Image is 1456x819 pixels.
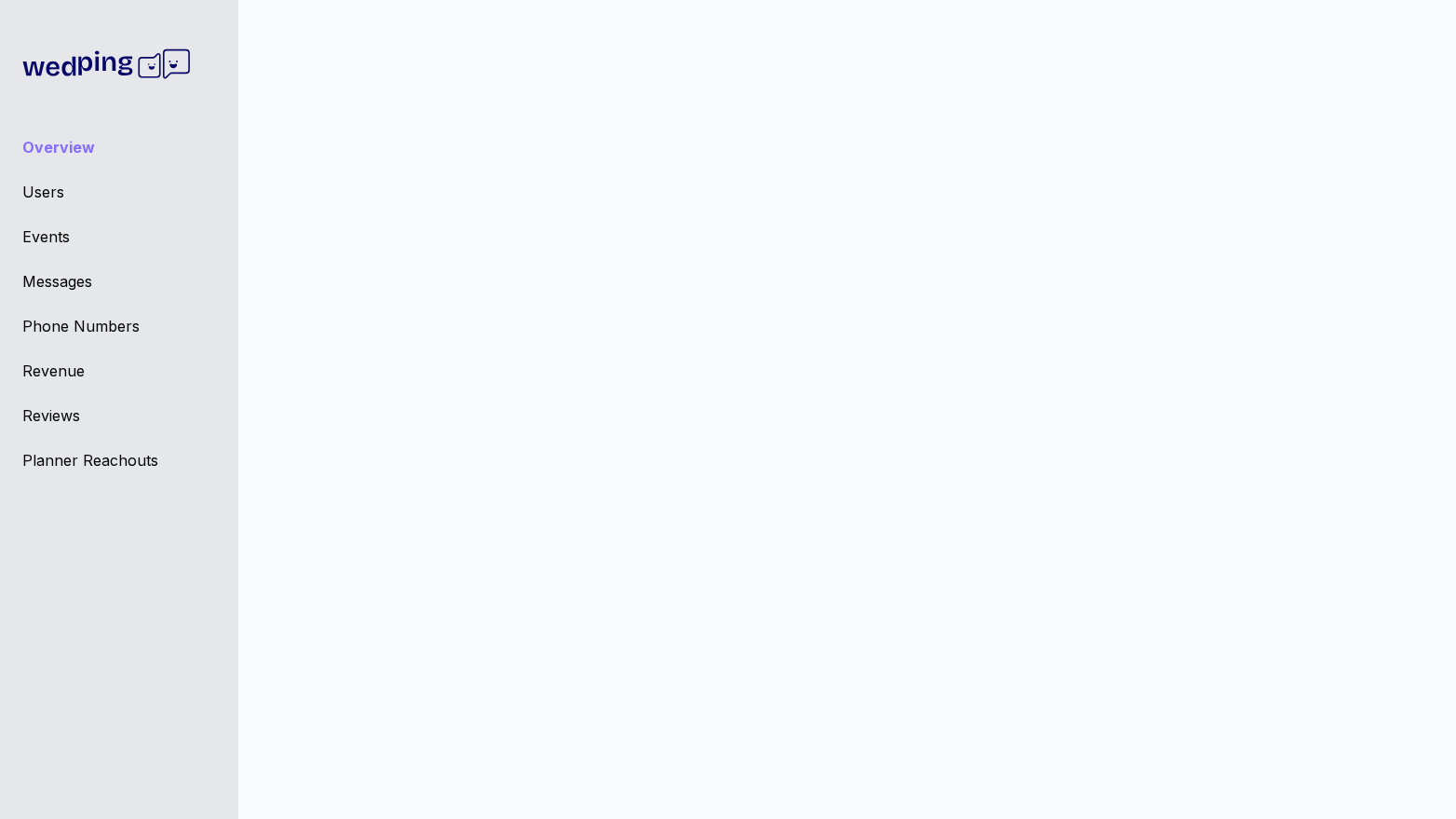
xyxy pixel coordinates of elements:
a: Reviews [22,404,216,427]
a: Messages [22,270,216,293]
a: Events [22,225,216,248]
a: Users [22,181,216,203]
a: Phone Numbers [22,315,216,337]
a: Planner Reachouts [22,449,216,471]
a: Overview [22,136,216,158]
a: Revenue [22,360,216,382]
